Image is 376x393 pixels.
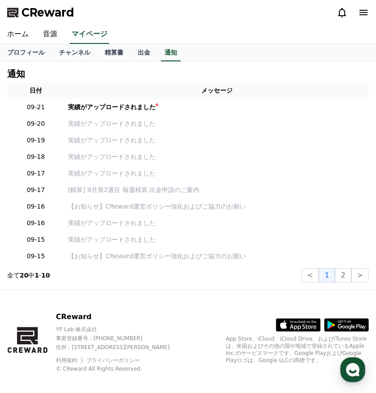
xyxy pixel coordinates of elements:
p: 住所 : [STREET_ADDRESS][PERSON_NAME] [56,344,185,351]
a: 【お知らせ】CReward運営ポリシー強化およびご協力のお願い [68,202,365,211]
a: 実績がアップロードされました [68,218,365,228]
p: 09-15 [11,235,61,244]
p: © CReward All Rights Reserved. [56,365,185,372]
p: CReward [56,312,185,322]
a: 利用規約 [56,357,84,363]
p: App Store、iCloud、iCloud Drive、およびiTunes Storeは、米国およびその他の国や地域で登録されているApple Inc.のサービスマークです。Google P... [226,335,369,364]
p: 09-17 [11,169,61,178]
p: 09-19 [11,136,61,145]
p: 09-15 [11,252,61,261]
button: 1 [319,268,335,282]
strong: 20 [20,272,28,279]
p: 09-17 [11,185,61,195]
th: 日付 [7,82,64,99]
a: 実績がアップロードされました [68,103,365,112]
th: メッセージ [64,82,369,99]
p: 09-18 [11,152,61,162]
p: 09-21 [11,103,61,112]
a: 【お知らせ】CReward運営ポリシー強化およびご協力のお願い [68,252,365,261]
button: > [351,268,369,282]
p: 事業登録番号 : [PHONE_NUMBER] [56,335,185,342]
strong: 10 [41,272,50,279]
a: 出金 [131,44,157,61]
p: 09-20 [11,119,61,128]
a: 実績がアップロードされました [68,235,365,244]
a: プライバシーポリシー [86,357,140,363]
div: 実績がアップロードされました [68,103,156,112]
a: [精算] 9月第2週目 毎週精算 出金申請のご案内 [68,185,365,195]
a: 通知 [161,44,181,61]
button: 2 [335,268,351,282]
p: 09-16 [11,218,61,228]
a: チャンネル [52,44,97,61]
p: 09-16 [11,202,61,211]
strong: 1 [34,272,39,279]
a: 実績がアップロードされました [68,169,365,178]
button: < [301,268,319,282]
h4: 通知 [7,69,25,79]
p: YP Lab 株式会社 [56,326,185,333]
a: 実績がアップロードされました [68,119,365,128]
a: 実績がアップロードされました [68,152,365,162]
a: マイページ [70,25,109,44]
a: CReward [7,5,74,20]
a: 実績がアップロードされました [68,136,365,145]
p: 全て 中 - [7,271,50,280]
a: 音源 [36,25,64,44]
span: CReward [21,5,74,20]
a: 精算書 [97,44,131,61]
